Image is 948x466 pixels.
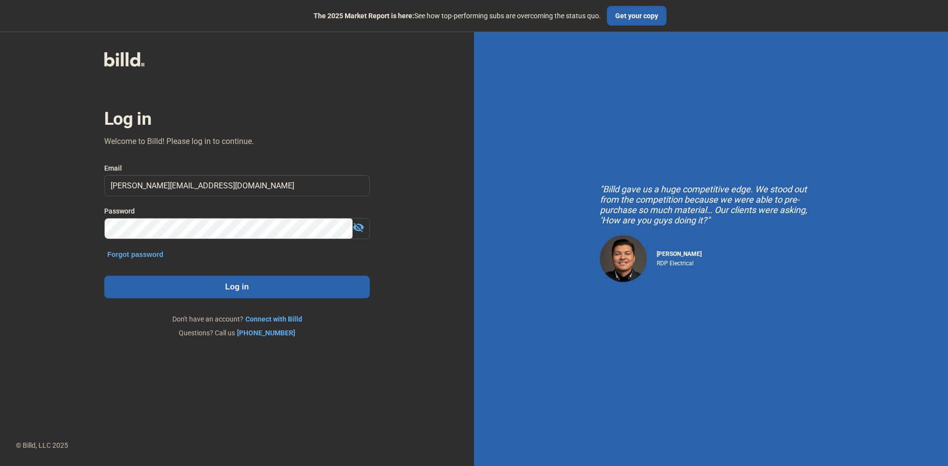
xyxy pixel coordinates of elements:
button: Log in [104,276,370,298]
a: [PHONE_NUMBER] [237,328,295,338]
div: Email [104,163,370,173]
div: Welcome to Billd! Please log in to continue. [104,136,254,147]
mat-icon: visibility_off [353,221,364,233]
div: Password [104,206,370,216]
div: RDP Electrical [657,257,702,267]
img: Raul Pacheco [600,235,647,282]
div: See how top-performing subs are overcoming the status quo. [314,11,601,21]
span: [PERSON_NAME] [657,251,702,257]
button: Get your copy [607,6,667,26]
span: The 2025 Market Report is here: [314,12,414,20]
a: Connect with Billd [245,314,302,324]
div: Don't have an account? [104,314,370,324]
div: Questions? Call us [104,328,370,338]
div: Log in [104,108,151,130]
div: "Billd gave us a huge competitive edge. We stood out from the competition because we were able to... [600,184,822,225]
button: Forgot password [104,249,166,260]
